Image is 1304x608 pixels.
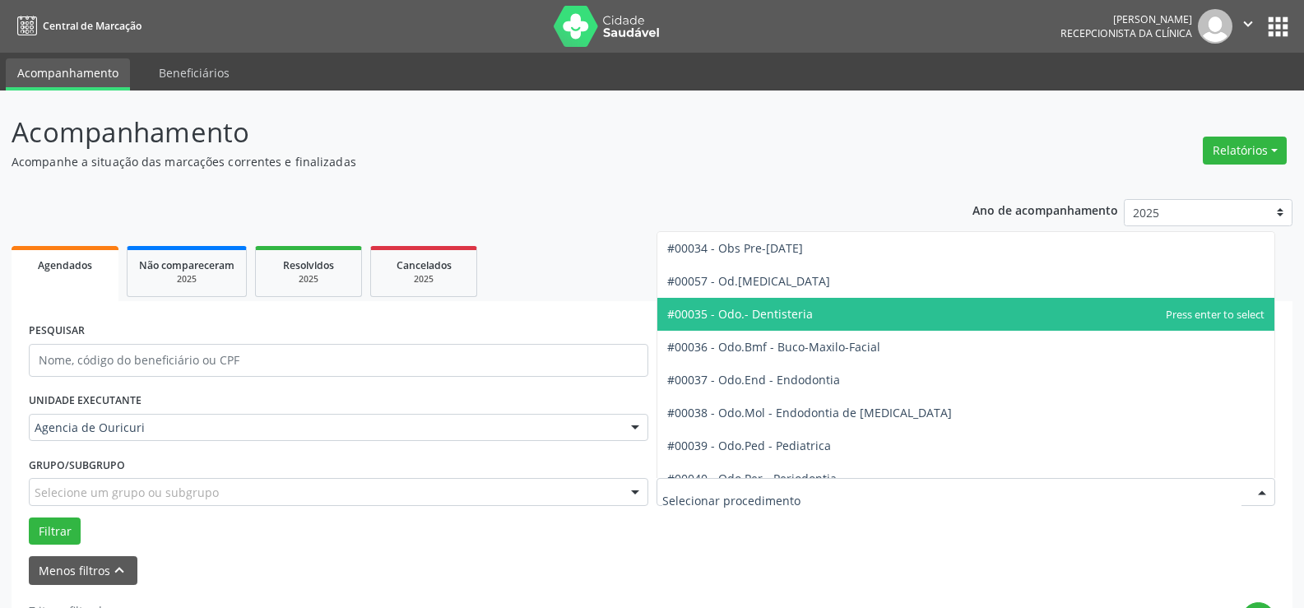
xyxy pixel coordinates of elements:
div: 2025 [383,273,465,285]
span: #00040 - Odo.Per - Periodontia [667,471,837,486]
input: Nome, código do beneficiário ou CPF [29,344,648,377]
a: Acompanhamento [6,58,130,91]
span: Recepcionista da clínica [1060,26,1192,40]
span: #00037 - Odo.End - Endodontia [667,372,840,388]
label: PESQUISAR [29,318,85,344]
button: Filtrar [29,517,81,545]
input: Selecionar procedimento [662,484,1242,517]
span: #00034 - Obs Pre-[DATE] [667,240,803,256]
span: #00036 - Odo.Bmf - Buco-Maxilo-Facial [667,339,880,355]
span: Agendados [38,258,92,272]
span: Resolvidos [283,258,334,272]
span: #00057 - Od.[MEDICAL_DATA] [667,273,830,289]
span: Central de Marcação [43,19,142,33]
img: img [1198,9,1232,44]
a: Central de Marcação [12,12,142,39]
button: Menos filtroskeyboard_arrow_up [29,556,137,585]
span: Cancelados [397,258,452,272]
p: Acompanhamento [12,112,908,153]
button: apps [1264,12,1292,41]
i: keyboard_arrow_up [110,561,128,579]
div: 2025 [139,273,234,285]
span: Não compareceram [139,258,234,272]
div: 2025 [267,273,350,285]
span: #00035 - Odo.- Dentisteria [667,306,813,322]
button:  [1232,9,1264,44]
span: #00039 - Odo.Ped - Pediatrica [667,438,831,453]
p: Ano de acompanhamento [972,199,1118,220]
label: UNIDADE EXECUTANTE [29,388,142,414]
span: Agencia de Ouricuri [35,420,615,436]
label: Grupo/Subgrupo [29,453,125,478]
span: Selecione um grupo ou subgrupo [35,484,219,501]
p: Acompanhe a situação das marcações correntes e finalizadas [12,153,908,170]
a: Beneficiários [147,58,241,87]
span: #00038 - Odo.Mol - Endodontia de [MEDICAL_DATA] [667,405,952,420]
i:  [1239,15,1257,33]
div: [PERSON_NAME] [1060,12,1192,26]
button: Relatórios [1203,137,1287,165]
